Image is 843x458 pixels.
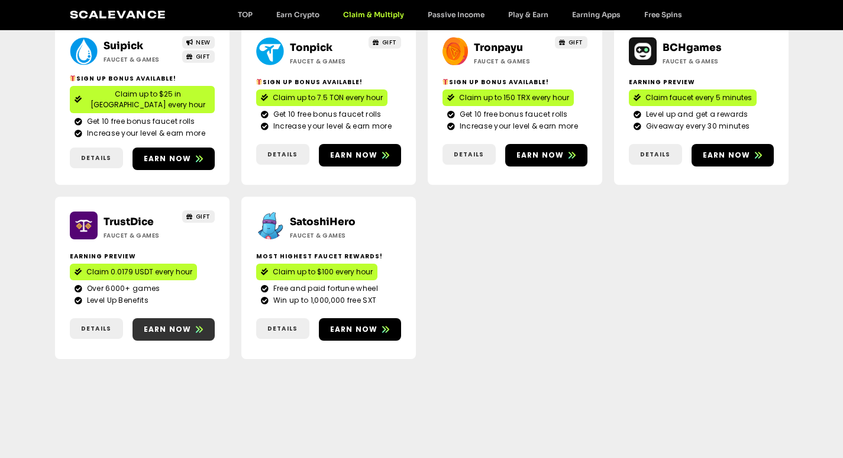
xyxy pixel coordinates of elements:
[692,144,774,166] a: Earn now
[104,216,154,228] a: TrustDice
[569,38,583,47] span: GIFT
[84,116,195,127] span: Get 10 free bonus faucet rolls
[369,36,401,49] a: GIFT
[290,216,356,228] a: SatoshiHero
[319,318,401,341] a: Earn now
[629,78,774,87] h2: Earning Preview
[256,144,309,165] a: Details
[663,41,722,54] a: BCHgames
[70,74,215,83] h2: Sign Up Bonus Available!
[643,121,750,132] span: Giveaway every 30 minutes
[256,318,309,339] a: Details
[70,86,215,113] a: Claim up to $25 in [GEOGRAPHIC_DATA] every hour
[632,10,694,19] a: Free Spins
[290,57,364,66] h2: Faucet & Games
[86,267,192,277] span: Claim 0.0179 USDT every hour
[226,10,264,19] a: TOP
[196,38,211,47] span: NEW
[290,41,332,54] a: Tonpick
[270,109,382,120] span: Get 10 free bonus faucet rolls
[182,36,215,49] a: NEW
[70,75,76,81] img: 🎁
[382,38,397,47] span: GIFT
[256,89,387,106] a: Claim up to 7.5 TON every hour
[703,150,751,161] span: Earn now
[267,324,298,333] span: Details
[270,283,378,294] span: Free and paid fortune wheel
[629,89,757,106] a: Claim faucet every 5 minutes
[505,144,587,166] a: Earn now
[84,128,205,139] span: Increase your level & earn more
[290,231,364,240] h2: Faucet & Games
[443,144,496,165] a: Details
[256,78,401,87] h2: Sign Up Bonus Available!
[226,10,694,19] nav: Menu
[104,231,177,240] h2: Faucet & Games
[84,283,160,294] span: Over 6000+ games
[86,89,210,110] span: Claim up to $25 in [GEOGRAPHIC_DATA] every hour
[331,10,416,19] a: Claim & Multiply
[256,264,377,280] a: Claim up to $100 every hour
[70,318,123,339] a: Details
[645,92,752,103] span: Claim faucet every 5 minutes
[443,89,574,106] a: Claim up to 150 TRX every hour
[144,324,192,335] span: Earn now
[70,264,197,280] a: Claim 0.0179 USDT every hour
[663,57,737,66] h2: Faucet & Games
[84,295,148,306] span: Level Up Benefits
[104,40,143,52] a: Suipick
[496,10,560,19] a: Play & Earn
[196,212,211,221] span: GIFT
[70,148,123,168] a: Details
[643,109,748,120] span: Level up and get a rewards
[81,153,111,162] span: Details
[70,252,215,261] h2: Earning Preview
[474,57,548,66] h2: Faucet & Games
[264,10,331,19] a: Earn Crypto
[516,150,564,161] span: Earn now
[443,78,587,87] h2: Sign Up Bonus Available!
[443,79,448,85] img: 🎁
[196,52,211,61] span: GIFT
[182,50,215,63] a: GIFT
[133,318,215,341] a: Earn now
[270,121,392,132] span: Increase your level & earn more
[270,295,376,306] span: Win up to 1,000,000 free SXT
[256,79,262,85] img: 🎁
[81,324,111,333] span: Details
[416,10,496,19] a: Passive Income
[133,148,215,170] a: Earn now
[273,267,373,277] span: Claim up to $100 every hour
[273,92,383,103] span: Claim up to 7.5 TON every hour
[319,144,401,166] a: Earn now
[144,153,192,164] span: Earn now
[457,109,568,120] span: Get 10 free bonus faucet rolls
[256,252,401,261] h2: Most highest faucet rewards!
[330,150,378,161] span: Earn now
[629,144,682,165] a: Details
[474,41,523,54] a: Tronpayu
[70,8,167,21] a: Scalevance
[555,36,587,49] a: GIFT
[267,150,298,159] span: Details
[454,150,484,159] span: Details
[330,324,378,335] span: Earn now
[182,210,215,223] a: GIFT
[459,92,569,103] span: Claim up to 150 TRX every hour
[104,55,177,64] h2: Faucet & Games
[560,10,632,19] a: Earning Apps
[457,121,578,132] span: Increase your level & earn more
[640,150,670,159] span: Details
